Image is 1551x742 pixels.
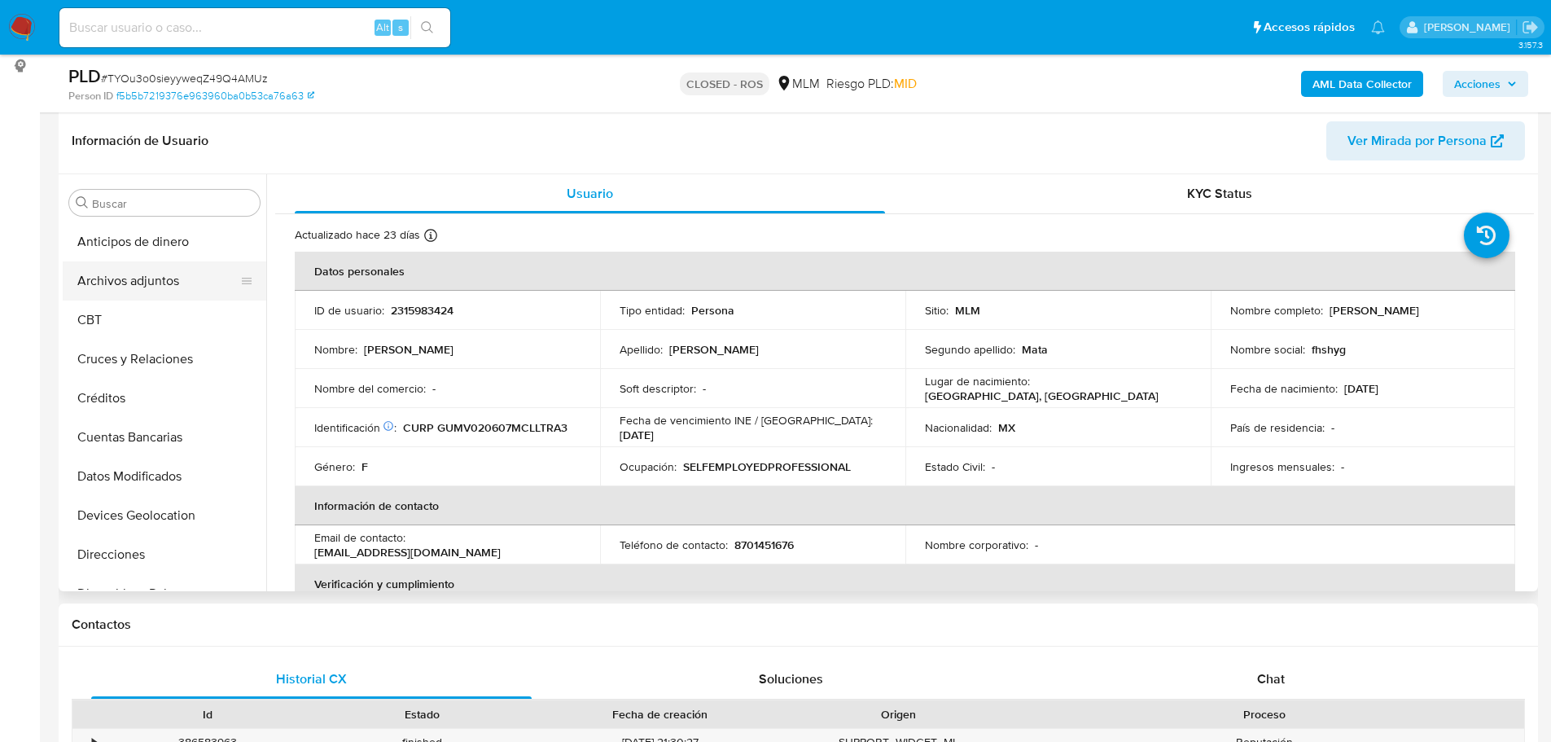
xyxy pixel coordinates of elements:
[68,89,113,103] b: Person ID
[1230,420,1325,435] p: País de residencia :
[63,261,253,301] button: Archivos adjuntos
[925,374,1030,389] p: Lugar de nacimiento :
[620,459,677,474] p: Ocupación :
[72,617,1525,633] h1: Contactos
[1344,381,1378,396] p: [DATE]
[276,670,347,688] span: Historial CX
[1017,706,1513,722] div: Proceso
[925,303,949,318] p: Sitio :
[63,496,266,535] button: Devices Geolocation
[1326,121,1525,160] button: Ver Mirada por Persona
[1424,20,1516,35] p: marianathalie.grajeda@mercadolibre.com.mx
[620,538,728,552] p: Teléfono de contacto :
[63,301,266,340] button: CBT
[314,545,501,560] p: [EMAIL_ADDRESS][DOMAIN_NAME]
[63,340,266,379] button: Cruces y Relaciones
[295,564,1515,604] th: Verificación y cumplimiento
[63,457,266,496] button: Datos Modificados
[998,420,1015,435] p: MX
[116,89,314,103] a: f5b5b7219376e963960ba0b53ca76a63
[680,72,769,95] p: CLOSED - ROS
[398,20,403,35] span: s
[314,530,405,545] p: Email de contacto :
[925,389,1159,403] p: [GEOGRAPHIC_DATA], [GEOGRAPHIC_DATA]
[759,670,823,688] span: Soluciones
[314,303,384,318] p: ID de usuario :
[1230,342,1305,357] p: Nombre social :
[992,459,995,474] p: -
[925,420,992,435] p: Nacionalidad :
[63,379,266,418] button: Créditos
[403,420,567,435] p: CURP GUMV020607MCLLTRA3
[894,74,917,93] span: MID
[295,227,420,243] p: Actualizado hace 23 días
[826,75,917,93] span: Riesgo PLD:
[63,535,266,574] button: Direcciones
[314,342,357,357] p: Nombre :
[620,428,654,442] p: [DATE]
[620,381,696,396] p: Soft descriptor :
[703,381,706,396] p: -
[1257,670,1285,688] span: Chat
[376,20,389,35] span: Alt
[410,16,444,39] button: search-icon
[803,706,994,722] div: Origen
[1454,71,1501,97] span: Acciones
[101,70,268,86] span: # TYOu3o0sieyyweqZ49Q4AMUz
[391,303,453,318] p: 2315983424
[776,75,820,93] div: MLM
[1341,459,1344,474] p: -
[955,303,980,318] p: MLM
[63,574,266,613] button: Dispositivos Point
[112,706,304,722] div: Id
[361,459,368,474] p: F
[314,381,426,396] p: Nombre del comercio :
[1312,71,1412,97] b: AML Data Collector
[541,706,780,722] div: Fecha de creación
[1022,342,1048,357] p: Mata
[1522,19,1539,36] a: Salir
[620,342,663,357] p: Apellido :
[326,706,518,722] div: Estado
[1301,71,1423,97] button: AML Data Collector
[620,303,685,318] p: Tipo entidad :
[1187,184,1252,203] span: KYC Status
[1230,459,1334,474] p: Ingresos mensuales :
[295,486,1515,525] th: Información de contacto
[68,63,101,89] b: PLD
[63,222,266,261] button: Anticipos de dinero
[1264,19,1355,36] span: Accesos rápidos
[1312,342,1346,357] p: fhshyg
[1035,538,1038,552] p: -
[925,342,1015,357] p: Segundo apellido :
[63,418,266,457] button: Cuentas Bancarias
[925,538,1028,552] p: Nombre corporativo :
[314,459,355,474] p: Género :
[364,342,453,357] p: [PERSON_NAME]
[734,538,794,552] p: 8701451676
[567,184,613,203] span: Usuario
[1331,420,1334,435] p: -
[1371,20,1385,34] a: Notificaciones
[432,381,436,396] p: -
[59,17,450,38] input: Buscar usuario o caso...
[314,420,397,435] p: Identificación :
[1230,303,1323,318] p: Nombre completo :
[620,413,873,428] p: Fecha de vencimiento INE / [GEOGRAPHIC_DATA] :
[76,196,89,209] button: Buscar
[925,459,985,474] p: Estado Civil :
[669,342,759,357] p: [PERSON_NAME]
[1330,303,1419,318] p: [PERSON_NAME]
[92,196,253,211] input: Buscar
[72,133,208,149] h1: Información de Usuario
[691,303,734,318] p: Persona
[295,252,1515,291] th: Datos personales
[1443,71,1528,97] button: Acciones
[1518,38,1543,51] span: 3.157.3
[1230,381,1338,396] p: Fecha de nacimiento :
[683,459,851,474] p: SELFEMPLOYEDPROFESSIONAL
[1347,121,1487,160] span: Ver Mirada por Persona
